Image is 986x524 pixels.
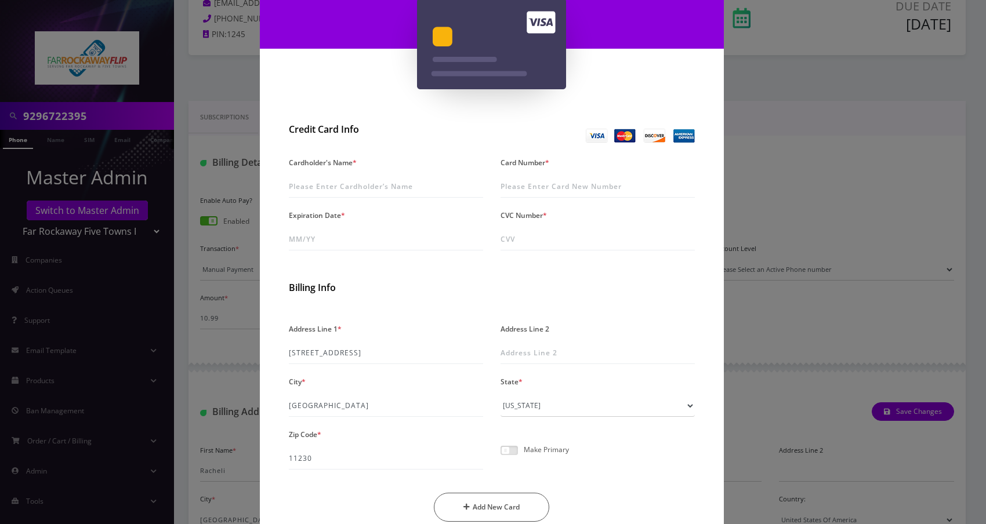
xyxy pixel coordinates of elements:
button: Add New Card [434,493,549,522]
label: City [289,373,306,390]
label: CVC Number [501,207,547,224]
label: Cardholder's Name [289,154,357,171]
h2: Billing Info [289,282,695,293]
input: City [289,395,483,417]
input: MM/YY [289,228,483,250]
label: Expiration Date [289,207,345,224]
label: Card Number [501,154,549,171]
input: Please Enter Cardholder’s Name [289,176,483,198]
img: Credit Card Info [586,129,695,143]
p: Make Primary [524,446,569,453]
input: Please Enter Card New Number [501,176,695,198]
h2: Credit Card Info [289,124,483,135]
input: CVV [501,228,695,250]
label: Address Line 1 [289,321,342,337]
label: State [501,373,523,390]
input: Address Line 2 [501,342,695,364]
input: Address Line 1 [289,342,483,364]
label: Zip Code [289,426,321,443]
label: Address Line 2 [501,321,549,337]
